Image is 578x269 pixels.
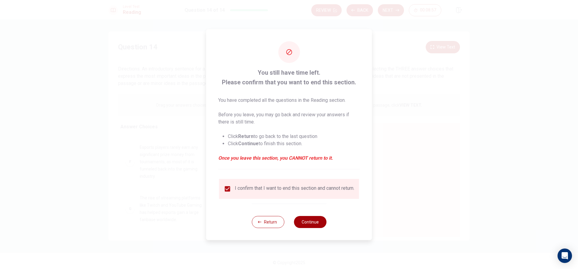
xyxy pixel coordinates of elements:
[228,133,360,140] li: Click to go back to the last question
[294,216,326,228] button: Continue
[252,216,284,228] button: Return
[238,141,259,146] strong: Continue
[218,97,360,104] p: You have completed all the questions in the Reading section.
[218,155,360,162] em: Once you leave this section, you CANNOT return to it.
[558,249,572,263] div: Open Intercom Messenger
[238,133,253,139] strong: Return
[235,185,354,192] div: I confirm that I want to end this section and cannot return.
[218,68,360,87] span: You still have time left. Please confirm that you want to end this section.
[218,111,360,126] p: Before you leave, you may go back and review your answers if there is still time.
[228,140,360,147] li: Click to finish this section.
